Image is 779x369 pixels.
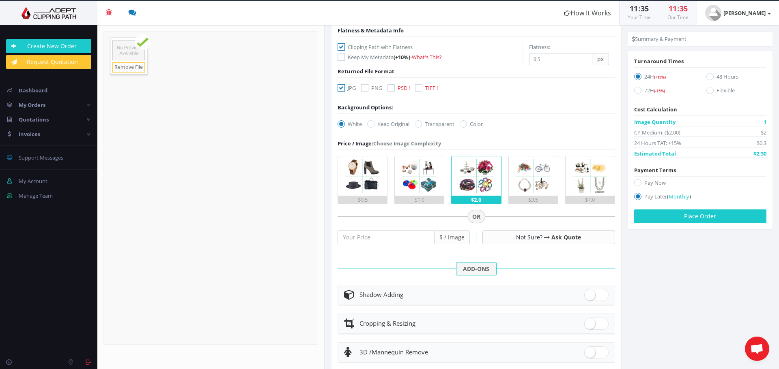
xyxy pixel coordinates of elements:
[680,4,688,13] span: 35
[706,86,766,97] label: Flexible
[19,177,47,185] span: My Account
[634,86,694,97] label: 72H
[634,192,766,203] label: Pay Later
[634,73,694,83] label: 24H
[516,233,542,241] span: Not Sure?
[630,4,638,13] span: 11
[570,156,610,196] img: 5.png
[338,120,362,128] label: White
[19,192,53,199] span: Manage Team
[634,58,684,65] span: Turnaround Times
[412,53,442,61] a: What's This?
[509,196,558,204] div: $3.5
[359,290,403,299] span: Shadow Adding
[566,196,615,204] div: $7.0
[634,209,766,223] button: Place Order
[338,27,404,34] span: Flatness & Metadata Info
[456,262,497,276] span: ADD-ONS
[415,120,454,128] label: Transparent
[19,154,63,161] span: Support Messages
[654,75,666,80] span: (+15%)
[6,39,91,53] a: Create New Order
[764,118,766,126] span: 1
[359,348,428,356] span: Mannequin Remove
[723,9,766,17] strong: [PERSON_NAME]
[551,233,581,241] a: Ask Quote
[338,139,441,147] div: Choose Image Complexity
[669,193,689,200] span: Monthly
[19,116,49,123] span: Quotations
[677,4,680,13] span: :
[400,156,439,196] img: 2.png
[19,130,40,138] span: Invoices
[338,230,435,244] input: Your Price
[338,196,387,204] div: $0.5
[669,4,677,13] span: 11
[452,196,501,204] div: $2.0
[338,84,356,92] label: JPG
[634,149,676,158] span: Estimated Total
[556,1,619,25] a: How It Works
[367,120,409,128] label: Keep Original
[745,337,769,361] a: Open chat
[6,7,91,19] img: Adept Graphics
[514,156,553,196] img: 4.png
[338,68,394,75] span: Returned File Format
[457,156,496,196] img: 3.png
[654,87,665,94] a: (-15%)
[394,53,410,61] span: (+10%)
[753,149,766,158] span: $2.30
[667,14,689,21] small: Our Time
[634,166,676,174] span: Payment Terms
[705,5,721,21] img: user_default.jpg
[338,53,523,61] label: Keep My Metadata -
[467,210,485,224] span: OR
[634,179,766,190] label: Pay Now
[628,14,651,21] small: Your Time
[398,84,410,92] span: PSD !
[460,120,483,128] label: Color
[19,101,45,109] span: My Orders
[592,53,609,65] span: px
[697,1,779,25] a: [PERSON_NAME]
[654,73,666,80] a: (+15%)
[638,4,641,13] span: :
[634,106,677,113] span: Cost Calculation
[6,55,91,69] a: Request Quotation
[632,35,686,43] li: Summary & Payment
[361,84,382,92] label: PNG
[529,43,550,51] label: Flatness:
[641,4,649,13] span: 35
[359,319,415,327] span: Cropping & Resizing
[19,87,47,94] span: Dashboard
[634,118,676,126] span: Image Quantity
[359,348,372,356] span: 3D /
[338,140,373,147] span: Price / Image:
[435,230,470,244] span: $ / Image
[757,139,766,147] span: $0.3
[395,196,444,204] div: $1.0
[634,128,680,137] span: CP Medium: ($2.00)
[112,62,145,73] a: Remove File
[343,156,382,196] img: 1.png
[634,139,681,147] span: 24 Hours TAT: +15%
[761,128,766,137] span: $2
[425,84,438,92] span: TIFF !
[338,43,523,51] label: Clipping Path with Flatness
[338,103,393,111] div: Background Options:
[667,193,691,200] a: (Monthly)
[706,73,766,83] label: 48 Hours
[654,88,665,94] span: (-15%)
